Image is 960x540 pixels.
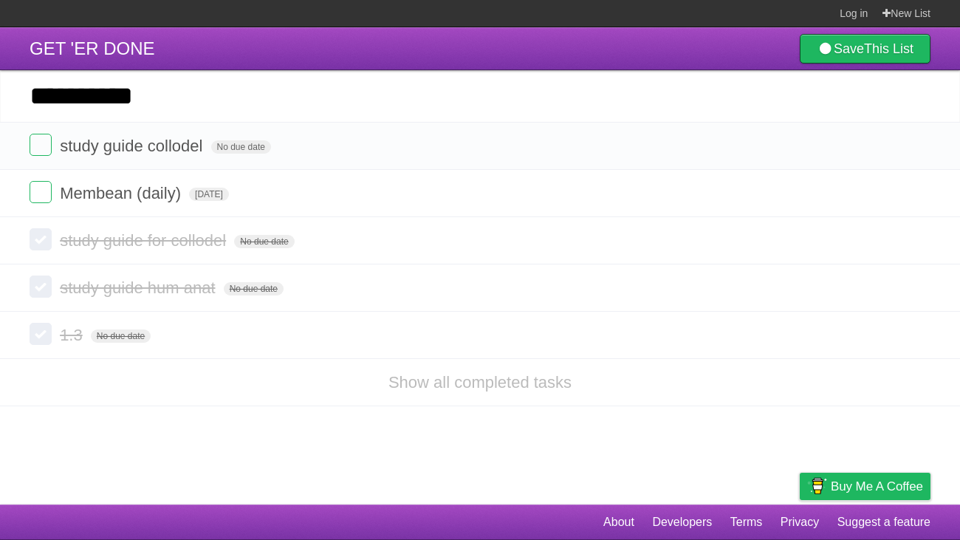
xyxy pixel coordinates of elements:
[388,373,572,392] a: Show all completed tasks
[60,137,206,155] span: study guide collodel
[730,508,763,536] a: Terms
[603,508,634,536] a: About
[781,508,819,536] a: Privacy
[224,282,284,295] span: No due date
[800,34,930,64] a: SaveThis List
[652,508,712,536] a: Developers
[60,326,86,344] span: 1.3
[30,228,52,250] label: Done
[30,323,52,345] label: Done
[60,184,185,202] span: Membean (daily)
[807,474,827,499] img: Buy me a coffee
[30,181,52,203] label: Done
[837,508,930,536] a: Suggest a feature
[60,231,230,250] span: study guide for collodel
[800,473,930,500] a: Buy me a coffee
[30,134,52,156] label: Done
[189,188,229,201] span: [DATE]
[234,235,294,248] span: No due date
[30,38,155,58] span: GET 'ER DONE
[211,140,271,154] span: No due date
[60,278,219,297] span: study guide hum anat
[30,276,52,298] label: Done
[864,41,913,56] b: This List
[831,474,923,499] span: Buy me a coffee
[91,329,151,343] span: No due date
